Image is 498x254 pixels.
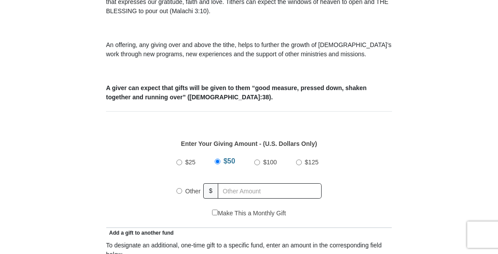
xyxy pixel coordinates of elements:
[106,40,392,59] p: An offering, any giving over and above the tithe, helps to further the growth of [DEMOGRAPHIC_DAT...
[106,84,366,101] b: A giver can expect that gifts will be given to them “good measure, pressed down, shaken together ...
[185,159,195,166] span: $25
[218,183,322,199] input: Other Amount
[212,209,286,218] label: Make This a Monthly Gift
[263,159,277,166] span: $100
[185,188,201,195] span: Other
[181,140,317,147] strong: Enter Your Giving Amount - (U.S. Dollars Only)
[106,230,174,236] span: Add a gift to another fund
[212,210,218,215] input: Make This a Monthly Gift
[305,159,319,166] span: $125
[203,183,218,199] span: $
[223,157,235,165] span: $50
